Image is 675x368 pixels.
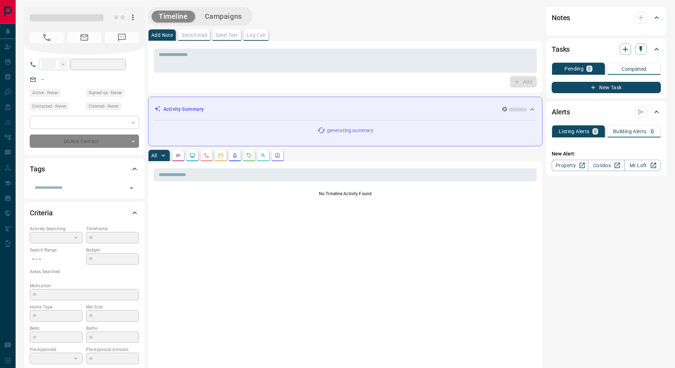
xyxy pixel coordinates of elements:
svg: Notes [175,153,181,158]
svg: Listing Alerts [232,153,238,158]
p: Search Range: [30,247,83,253]
div: Tags [30,160,139,177]
p: Building Alerts [613,129,647,134]
p: Activity Summary [163,106,204,113]
a: Mr.Loft [624,160,661,171]
div: Do Not Contact [30,135,139,148]
span: No Email [67,32,101,43]
button: Timeline [152,11,195,22]
p: Areas Searched: [30,268,139,275]
svg: Opportunities [260,153,266,158]
h2: Notes [552,12,570,23]
p: Pending [564,66,584,71]
button: New Task [552,82,661,93]
svg: Emails [218,153,224,158]
p: Actively Searching: [30,226,83,232]
p: Baths: [86,325,139,332]
button: Open [126,183,136,193]
a: -- [41,77,44,82]
div: Notes [552,9,661,26]
p: Home Type: [30,304,83,310]
p: Pre-Approved: [30,346,83,353]
p: All [151,153,157,158]
svg: Calls [204,153,209,158]
p: 0 [651,129,654,134]
p: Budget: [86,247,139,253]
p: 0 [588,66,591,71]
p: generating summary [327,127,373,134]
span: No Number [105,32,139,43]
svg: Agent Actions [275,153,280,158]
p: Add Note [151,33,173,38]
p: Motivation: [30,283,139,289]
p: -- - -- [30,253,83,265]
a: Condos [588,160,624,171]
p: No Timeline Activity Found [154,191,537,197]
span: Contacted - Never [32,103,66,110]
h2: Tasks [552,44,570,55]
button: Campaigns [198,11,249,22]
span: No Number [30,32,64,43]
p: New Alert: [552,150,661,158]
div: Activity Summary [154,103,536,116]
p: Completed [621,67,647,72]
div: Alerts [552,103,661,120]
svg: Lead Browsing Activity [190,153,195,158]
svg: Requests [246,153,252,158]
p: Timeframe: [86,226,139,232]
p: 0 [594,129,597,134]
h2: Tags [30,163,45,175]
h2: Alerts [552,106,570,118]
p: Listing Alerts [559,129,590,134]
a: Property [552,160,588,171]
h2: Criteria [30,207,53,219]
div: Criteria [30,204,139,221]
span: Signed up - Never [89,89,122,96]
p: Pre-Approval Amount: [86,346,139,353]
span: Claimed - Never [89,103,119,110]
span: Active - Never [32,89,58,96]
p: Min Size: [86,304,139,310]
div: Tasks [552,41,661,58]
p: Beds: [30,325,83,332]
